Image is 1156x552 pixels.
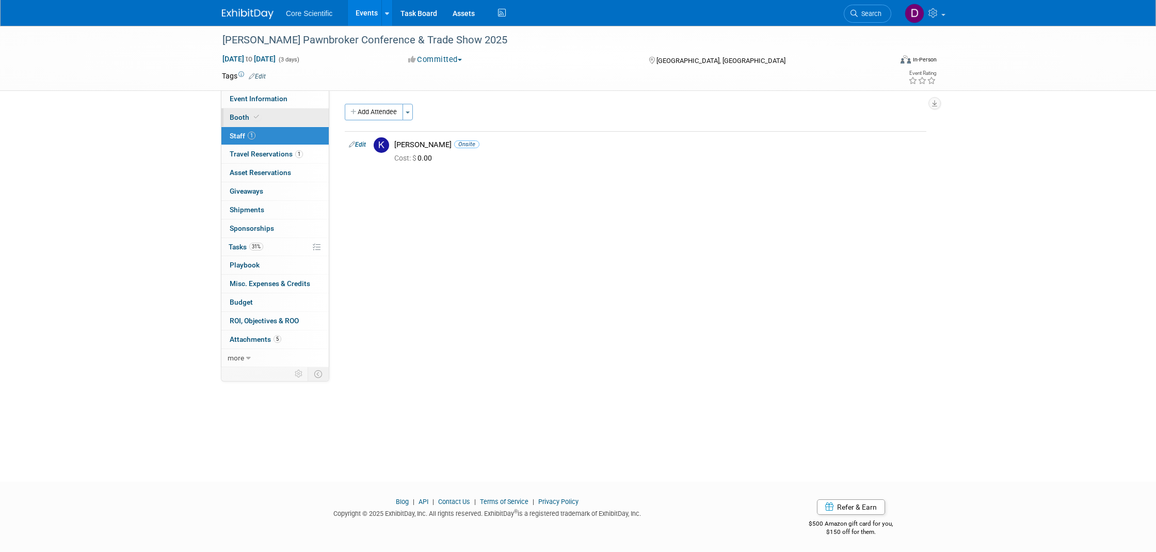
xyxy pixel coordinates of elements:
span: Misc. Expenses & Credits [230,279,310,288]
span: Attachments [230,335,281,343]
a: Contact Us [438,498,470,506]
td: Tags [222,71,266,81]
a: Refer & Earn [817,499,885,515]
div: In-Person [912,56,937,64]
a: Asset Reservations [221,164,329,182]
span: Core Scientific [286,9,332,18]
a: Tasks31% [221,238,329,256]
a: Terms of Service [480,498,528,506]
span: | [530,498,537,506]
span: 5 [274,335,281,343]
span: ROI, Objectives & ROO [230,317,299,325]
span: Giveaways [230,187,263,195]
span: [GEOGRAPHIC_DATA], [GEOGRAPHIC_DATA] [656,57,785,65]
td: Toggle Event Tabs [308,367,329,381]
span: Shipments [230,206,264,214]
span: | [430,498,437,506]
a: Search [844,5,891,23]
a: API [419,498,428,506]
span: Onsite [454,140,479,148]
span: (3 days) [278,56,299,63]
span: Budget [230,298,253,306]
span: 0.00 [394,154,436,162]
span: Staff [230,132,255,140]
a: more [221,349,329,367]
a: Misc. Expenses & Credits [221,275,329,293]
span: Sponsorships [230,224,274,232]
span: Asset Reservations [230,168,291,177]
div: Copyright © 2025 ExhibitDay, Inc. All rights reserved. ExhibitDay is a registered trademark of Ex... [222,507,752,518]
div: [PERSON_NAME] Pawnbroker Conference & Trade Show 2025 [219,31,876,50]
span: Search [858,10,881,18]
sup: ® [514,509,518,514]
span: [DATE] [DATE] [222,54,276,64]
a: Shipments [221,201,329,219]
img: ExhibitDay [222,9,274,19]
a: Staff1 [221,127,329,145]
span: Playbook [230,261,260,269]
a: Playbook [221,256,329,274]
a: ROI, Objectives & ROO [221,312,329,330]
span: Cost: $ [394,154,418,162]
a: Attachments5 [221,330,329,349]
span: | [472,498,478,506]
a: Giveaways [221,182,329,200]
div: Event Rating [908,71,936,76]
i: Booth reservation complete [254,114,259,120]
span: 1 [295,150,303,158]
span: Booth [230,113,261,121]
a: Edit [349,141,366,148]
span: 1 [248,132,255,139]
div: [PERSON_NAME] [394,140,922,150]
a: Event Information [221,90,329,108]
a: Budget [221,293,329,311]
a: Privacy Policy [538,498,579,506]
img: Format-Inperson.png [901,55,911,64]
span: 31% [249,243,263,250]
a: Sponsorships [221,219,329,238]
button: Committed [405,54,466,65]
div: Event Format [830,54,937,69]
span: | [410,498,417,506]
a: Edit [249,73,266,80]
span: Tasks [229,243,263,251]
img: Dan Boro [905,4,924,23]
a: Booth [221,108,329,127]
img: K.jpg [374,137,389,153]
span: Travel Reservations [230,150,303,158]
div: $150 off for them. [768,528,935,537]
button: Add Attendee [345,104,403,120]
span: to [244,55,254,63]
td: Personalize Event Tab Strip [290,367,308,381]
a: Blog [396,498,409,506]
span: more [228,354,244,362]
div: $500 Amazon gift card for you, [768,513,935,537]
span: Event Information [230,94,287,103]
a: Travel Reservations1 [221,145,329,163]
